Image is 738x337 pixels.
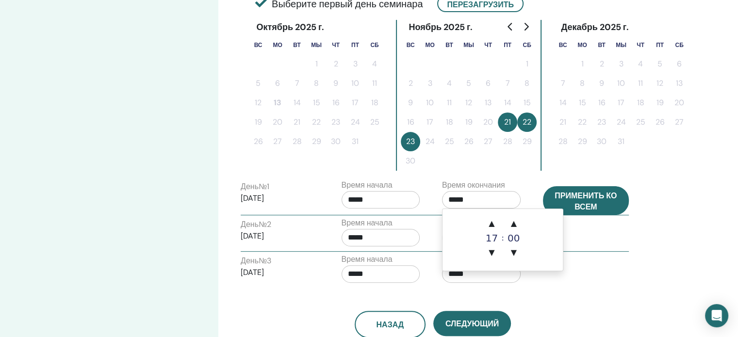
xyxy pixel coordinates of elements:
font: Вт [598,41,606,49]
font: Время начала [342,180,393,190]
font: 1 [581,59,584,69]
font: Чт [332,41,340,49]
font: Пт [656,41,664,49]
font: Сб [370,41,378,49]
font: Ноябрь 2025 г. [409,21,473,33]
font: 3 [619,59,623,69]
font: 7 [295,78,299,88]
th: Пятница [650,35,670,54]
font: 26 [656,117,665,127]
font: 8 [580,78,585,88]
font: 6 [677,59,682,69]
font: ▼ [511,248,517,257]
font: 5 [466,78,471,88]
font: 21 [504,117,511,127]
font: 11 [372,78,377,88]
font: 3 [428,78,432,88]
font: 31 [352,136,359,146]
font: 30 [406,156,415,166]
font: Следующий [445,319,499,329]
font: 4 [447,78,452,88]
font: 10 [426,97,434,108]
font: 9 [333,78,338,88]
font: 24 [426,136,435,146]
font: 14 [294,97,301,108]
font: 9 [408,97,413,108]
font: 26 [464,136,474,146]
th: Четверг [326,35,345,54]
font: 17 [426,117,433,127]
font: 27 [484,136,492,146]
font: [DATE] [241,267,264,277]
font: 26 [254,136,263,146]
font: Вт [445,41,453,49]
font: 2 [334,59,338,69]
font: 1 [267,181,269,192]
font: 13 [485,97,492,108]
font: 15 [313,97,320,108]
font: 3 [353,59,358,69]
font: День [241,256,259,266]
font: 21 [559,117,566,127]
font: Вс [407,41,415,49]
font: 12 [465,97,472,108]
font: 13 [676,78,683,88]
font: 2 [267,219,271,229]
font: 19 [465,117,473,127]
font: 19 [255,117,262,127]
button: Перейти к следующему месяцу [518,17,534,36]
th: Вторник [287,35,307,54]
th: Суббота [517,35,537,54]
font: 11 [447,97,452,108]
font: 7 [506,78,510,88]
font: № [259,181,267,192]
font: [DATE] [241,231,264,241]
font: 29 [312,136,321,146]
font: 14 [504,97,511,108]
font: : [501,233,504,242]
font: 11 [638,78,643,88]
font: 17 [486,232,498,244]
font: 15 [524,97,531,108]
th: Вторник [592,35,611,54]
font: 18 [637,97,644,108]
font: Вс [559,41,567,49]
th: Вторник [440,35,459,54]
font: 4 [372,59,377,69]
th: Среда [307,35,326,54]
font: Пт [351,41,359,49]
th: Пятница [498,35,517,54]
th: Воскресенье [401,35,420,54]
font: № [259,219,267,229]
font: ▲ [489,219,494,228]
th: Понедельник [420,35,440,54]
th: Четверг [631,35,650,54]
font: 23 [597,117,606,127]
font: 19 [656,97,664,108]
font: 23 [331,117,340,127]
font: 9 [599,78,604,88]
font: 14 [559,97,567,108]
font: № [259,256,267,266]
font: Октябрь 2025 г. [256,21,324,33]
th: Суббота [670,35,689,54]
font: 20 [273,117,282,127]
font: 22 [523,117,531,127]
font: ▼ [489,248,494,257]
font: 10 [617,78,625,88]
font: 20 [483,117,493,127]
font: Применить ко всем [555,190,617,211]
font: 16 [407,117,414,127]
font: 6 [486,78,491,88]
font: 12 [255,97,262,108]
th: Воскресенье [553,35,573,54]
font: 10 [351,78,359,88]
font: 20 [674,97,684,108]
th: Понедельник [268,35,287,54]
th: Среда [611,35,631,54]
font: Сб [523,41,531,49]
font: 30 [597,136,607,146]
font: 1 [315,59,318,69]
font: 1 [526,59,528,69]
font: Время начала [342,254,393,264]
